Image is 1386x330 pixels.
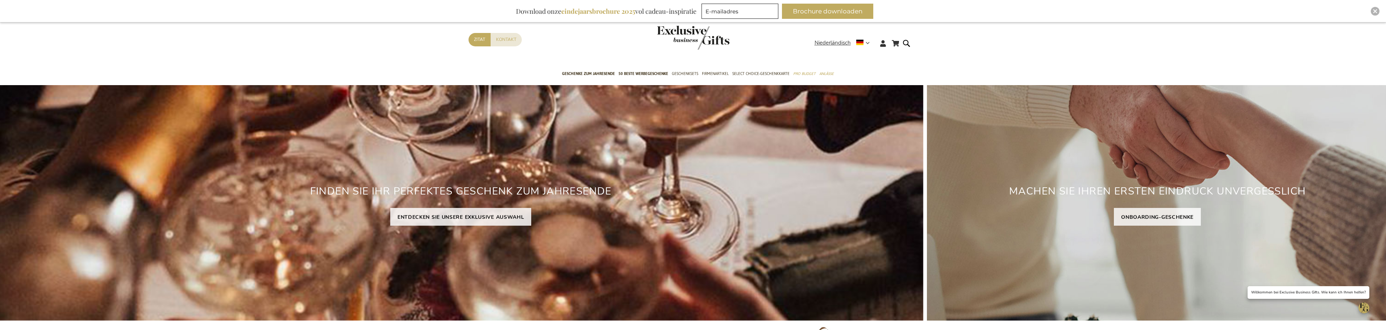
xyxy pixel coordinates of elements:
[657,26,729,50] img: Exklusives Logo für Geschäftsgeschenke
[1373,9,1377,13] img: Close
[702,4,781,21] form: marketing offers and promotions
[561,7,635,16] b: eindejaarsbrochure 2025
[732,70,790,78] font: Select Choice-Geschenkkarte
[672,70,698,78] font: Geschenksets
[702,70,729,78] font: Firmenartikel
[1114,208,1201,226] a: ONBOARDING-GESCHENKE
[619,70,668,78] font: 50 beste Werbegeschenke
[1009,184,1306,198] font: Machen Sie Ihren ersten Eindruck unvergesslich
[390,208,532,226] a: ENTDECKEN SIE UNSERE EXKLUSIVE AUSWAHL
[469,33,491,46] a: Zitat
[793,70,816,78] font: Pro Budget
[310,184,612,198] font: FINDEN SIE IHR PERFEKTES GESCHENK ZUM JAHRESENDE
[657,26,693,50] a: Ladenlogo
[496,37,516,42] font: Kontakt
[562,70,615,78] font: Geschenke zum Jahresende
[1371,7,1379,16] div: Close
[513,4,700,19] div: Download onze vol cadeau-inspiratie
[474,37,485,42] font: Zitat
[815,39,874,47] div: Niederländisch
[491,33,522,46] a: Kontakt
[398,214,524,221] font: ENTDECKEN SIE UNSERE EXKLUSIVE AUSWAHL
[1121,214,1194,221] font: ONBOARDING-GESCHENKE
[702,4,778,19] input: E-mailadres
[819,70,834,78] font: Anlässe
[782,4,873,19] button: Brochure downloaden
[815,39,851,46] font: Niederländisch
